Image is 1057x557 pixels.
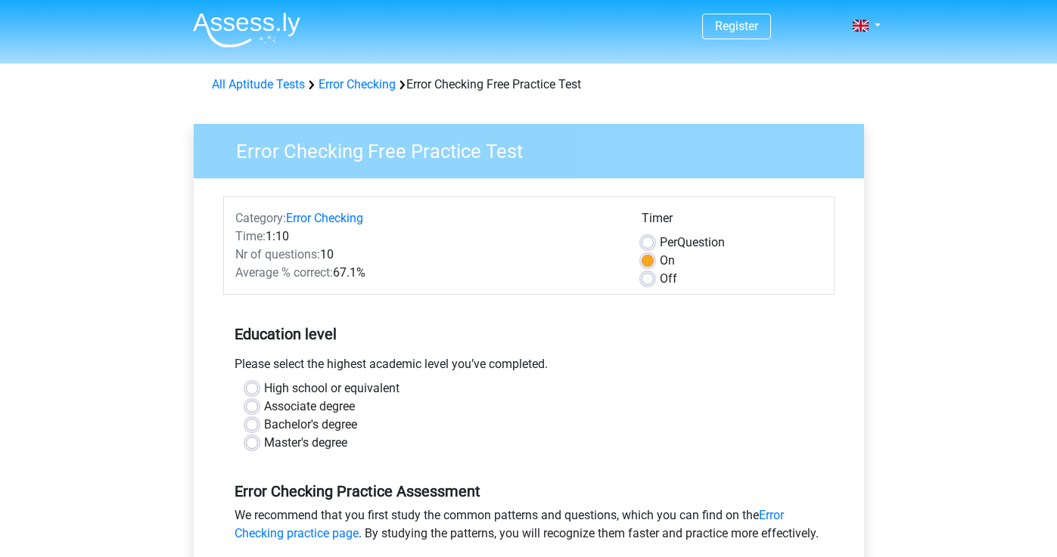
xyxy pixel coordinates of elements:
[660,270,677,288] label: Off
[319,77,396,91] a: Error Checking
[223,355,835,379] div: Please select the highest academic level you’ve completed.
[193,12,300,48] img: Assessly
[224,264,630,282] div: 67.1%
[224,246,630,264] div: 10
[660,235,677,249] span: Per
[264,416,357,434] label: Bachelor's degree
[715,19,758,33] a: Register
[286,211,363,225] a: Error Checking
[264,398,355,416] label: Associate degree
[224,227,630,246] div: 1:10
[660,252,675,270] label: On
[218,134,853,163] h3: Error Checking Free Practice Test
[235,211,286,225] span: Category:
[212,77,305,91] a: All Aptitude Tests
[642,209,822,234] div: Timer
[235,247,320,261] span: Nr of questions:
[206,76,852,94] div: Error Checking Free Practice Test
[264,379,399,398] label: High school or equivalent
[223,506,835,549] div: We recommend that you first study the common patterns and questions, which you can find on the . ...
[235,229,266,243] span: Time:
[235,265,333,280] span: Average % correct:
[264,434,347,452] label: Master's degree
[235,508,784,540] a: Error Checking practice page
[235,482,823,500] h5: Error Checking Practice Assessment
[235,319,823,349] h5: Education level
[660,234,725,252] label: Question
